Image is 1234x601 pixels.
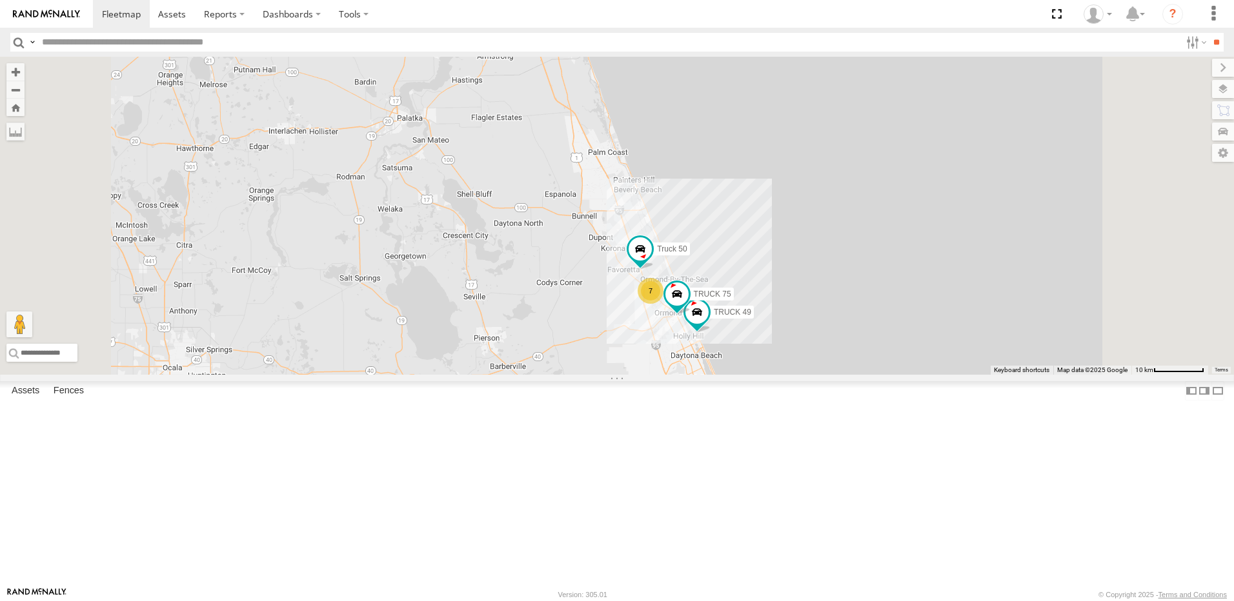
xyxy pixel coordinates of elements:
[5,382,46,400] label: Assets
[27,33,37,52] label: Search Query
[1198,381,1211,400] label: Dock Summary Table to the Right
[1079,5,1117,24] div: Thomas Crowe
[6,123,25,141] label: Measure
[994,366,1049,375] button: Keyboard shortcuts
[1158,591,1227,598] a: Terms and Conditions
[7,588,66,601] a: Visit our Website
[6,63,25,81] button: Zoom in
[1185,381,1198,400] label: Dock Summary Table to the Left
[558,591,607,598] div: Version: 305.01
[1098,591,1227,598] div: © Copyright 2025 -
[1131,366,1208,375] button: Map Scale: 10 km per 75 pixels
[1162,4,1183,25] i: ?
[1135,366,1153,373] span: 10 km
[6,311,32,337] button: Drag Pegman onto the map to open Street View
[657,244,687,253] span: Truck 50
[47,382,90,400] label: Fences
[1212,144,1234,162] label: Map Settings
[1057,366,1128,373] span: Map data ©2025 Google
[1181,33,1209,52] label: Search Filter Options
[714,308,751,317] span: TRUCK 49
[1215,368,1228,373] a: Terms
[6,99,25,116] button: Zoom Home
[13,10,80,19] img: rand-logo.svg
[694,290,731,299] span: TRUCK 75
[6,81,25,99] button: Zoom out
[638,278,663,304] div: 7
[1211,381,1224,400] label: Hide Summary Table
